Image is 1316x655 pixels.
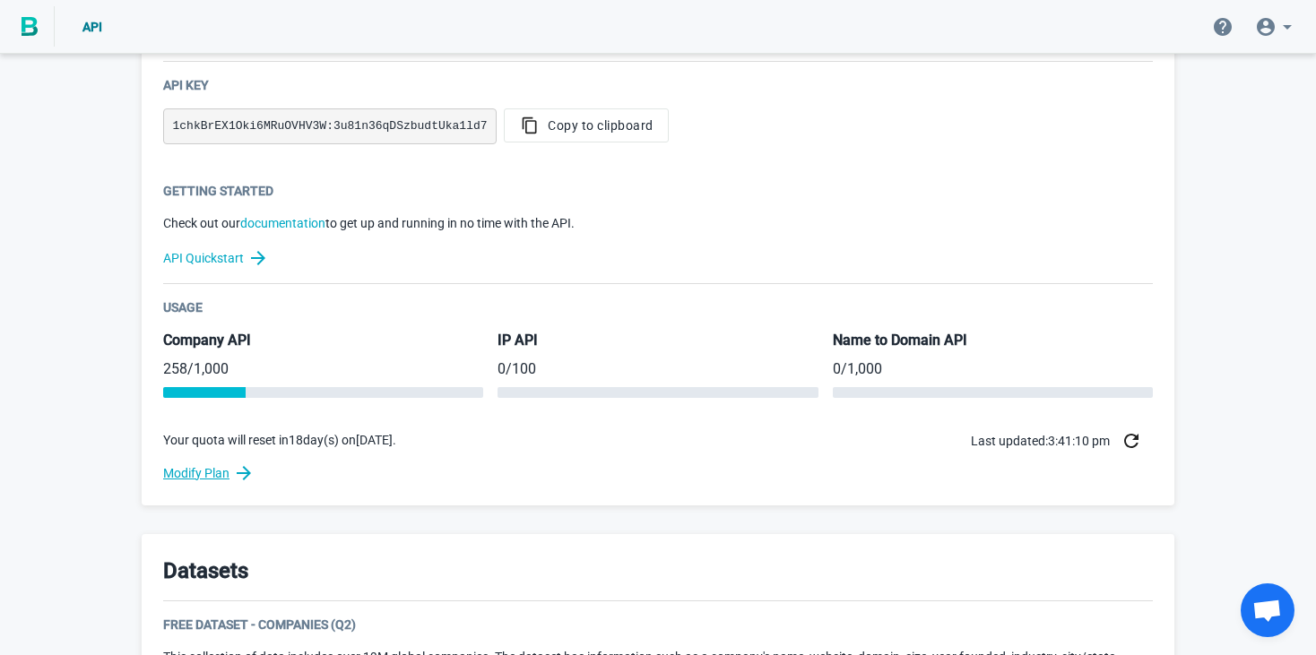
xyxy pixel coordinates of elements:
h5: Name to Domain API [833,331,1153,351]
a: API Quickstart [163,247,1153,269]
h5: Company API [163,331,483,351]
p: Your quota will reset in 18 day(s) on [DATE] . [163,431,396,450]
p: / 1,000 [163,358,483,380]
span: Copy to clipboard [519,116,654,134]
p: / 1,000 [833,358,1153,380]
div: Usage [163,298,1153,316]
span: API [82,20,102,34]
span: 0 [498,360,506,377]
h3: Datasets [163,556,248,586]
a: Modify Plan [163,462,1153,484]
span: 0 [833,360,841,377]
pre: 1chkBrEX1Oki6MRuOVHV3W:3u81n36qDSzbudtUka1ld7 [163,108,497,144]
button: Copy to clipboard [504,108,669,142]
span: 258 [163,360,187,377]
p: / 100 [498,358,818,380]
a: documentation [240,216,325,230]
div: Last updated: 3:41:10 pm [971,419,1153,462]
p: Check out our to get up and running in no time with the API. [163,214,1153,233]
h5: IP API [498,331,818,351]
div: Free Dataset - Companies (Q2) [163,616,1153,633]
a: Open chat [1241,583,1294,637]
img: BigPicture.io [22,17,38,37]
div: Getting Started [163,182,1153,200]
div: API Key [163,76,1153,94]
